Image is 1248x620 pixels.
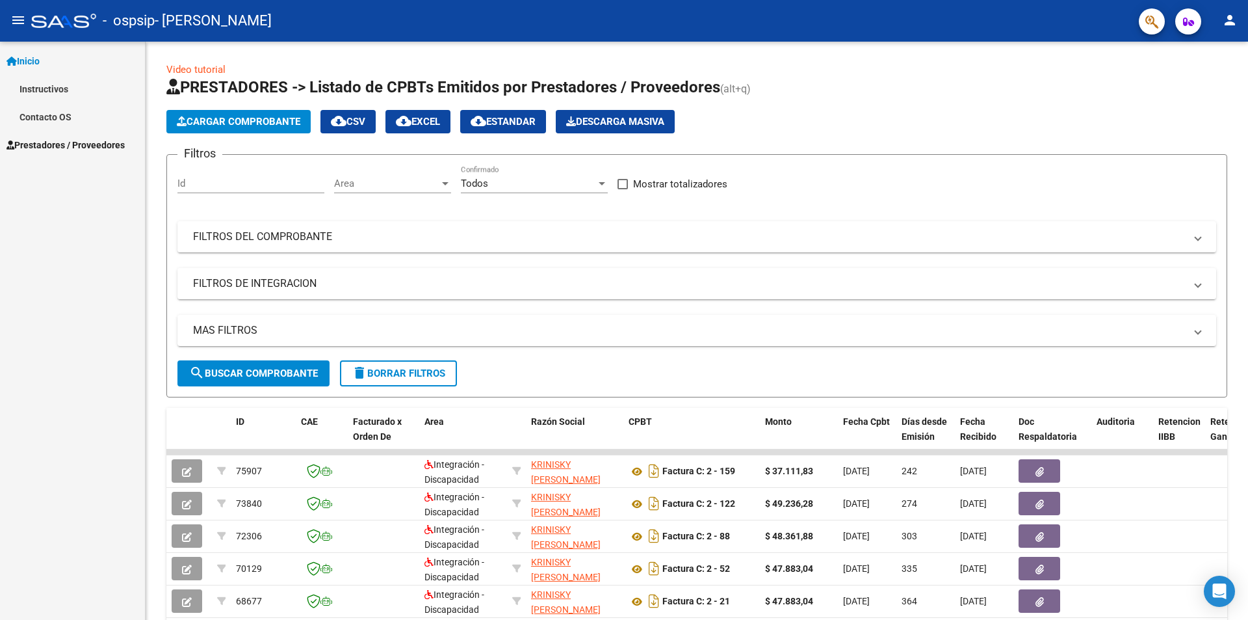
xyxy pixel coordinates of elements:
span: Prestadores / Proveedores [6,138,125,152]
strong: $ 47.883,04 [765,596,813,606]
span: [DATE] [960,498,987,509]
button: CSV [320,110,376,133]
span: Area [424,416,444,427]
div: 27228079427 [531,522,618,550]
span: Razón Social [531,416,585,427]
span: PRESTADORES -> Listado de CPBTs Emitidos por Prestadores / Proveedores [166,78,720,96]
span: Cargar Comprobante [177,116,300,128]
div: 27228079427 [531,587,618,615]
mat-icon: cloud_download [396,113,411,129]
span: CPBT [629,416,652,427]
i: Descargar documento [645,526,662,546]
mat-expansion-panel-header: FILTROS DEL COMPROBANTE [177,221,1216,252]
span: Doc Respaldatoria [1019,416,1077,442]
span: - ospsip [103,7,155,35]
strong: $ 47.883,04 [765,563,813,574]
span: Buscar Comprobante [189,368,318,379]
span: 73840 [236,498,262,509]
span: 70129 [236,563,262,574]
span: Facturado x Orden De [353,416,402,442]
span: Retencion IIBB [1158,416,1201,442]
datatable-header-cell: CPBT [623,408,760,465]
div: 27228079427 [531,457,618,485]
span: [DATE] [843,498,870,509]
span: KRINISKY [PERSON_NAME] [531,492,601,517]
app-download-masive: Descarga masiva de comprobantes (adjuntos) [556,110,675,133]
i: Descargar documento [645,493,662,514]
strong: Factura C: 2 - 52 [662,564,730,574]
datatable-header-cell: Monto [760,408,838,465]
strong: Factura C: 2 - 88 [662,532,730,542]
mat-icon: cloud_download [471,113,486,129]
strong: Factura C: 2 - 159 [662,466,735,477]
span: 242 [902,466,917,476]
datatable-header-cell: Doc Respaldatoria [1013,408,1091,465]
datatable-header-cell: Auditoria [1091,408,1153,465]
span: Integración - Discapacidad [424,557,484,582]
i: Descargar documento [645,558,662,579]
i: Descargar documento [645,461,662,481]
span: Area [334,178,439,189]
mat-icon: cloud_download [331,113,346,129]
mat-icon: menu [10,12,26,28]
span: 75907 [236,466,262,476]
button: Descarga Masiva [556,110,675,133]
datatable-header-cell: CAE [296,408,348,465]
strong: $ 49.236,28 [765,498,813,509]
strong: $ 37.111,83 [765,466,813,476]
mat-icon: search [189,365,205,381]
strong: Factura C: 2 - 21 [662,597,730,607]
span: Todos [461,178,488,189]
span: Días desde Emisión [902,416,947,442]
span: 68677 [236,596,262,606]
span: [DATE] [843,596,870,606]
span: 303 [902,531,917,541]
span: Mostrar totalizadores [633,176,727,192]
i: Descargar documento [645,591,662,612]
span: Fecha Cpbt [843,416,890,427]
span: KRINISKY [PERSON_NAME] [531,459,601,485]
button: Estandar [460,110,546,133]
datatable-header-cell: Días desde Emisión [896,408,955,465]
span: CSV [331,116,365,128]
span: [DATE] [843,563,870,574]
span: [DATE] [960,466,987,476]
span: Integración - Discapacidad [424,492,484,517]
span: KRINISKY [PERSON_NAME] [531,589,601,615]
span: ID [236,416,244,427]
button: EXCEL [385,110,450,133]
mat-panel-title: MAS FILTROS [193,323,1185,338]
span: [DATE] [960,531,987,541]
datatable-header-cell: Razón Social [526,408,623,465]
button: Buscar Comprobante [177,360,330,386]
span: [DATE] [960,563,987,574]
span: Borrar Filtros [352,368,445,379]
span: Fecha Recibido [960,416,996,442]
datatable-header-cell: Facturado x Orden De [348,408,419,465]
span: - [PERSON_NAME] [155,7,272,35]
a: Video tutorial [166,64,226,75]
mat-icon: delete [352,365,367,381]
h3: Filtros [177,144,222,163]
mat-icon: person [1222,12,1238,28]
datatable-header-cell: Fecha Cpbt [838,408,896,465]
strong: Factura C: 2 - 122 [662,499,735,509]
span: 335 [902,563,917,574]
datatable-header-cell: ID [231,408,296,465]
span: KRINISKY [PERSON_NAME] [531,524,601,550]
mat-expansion-panel-header: FILTROS DE INTEGRACION [177,268,1216,299]
span: Monto [765,416,792,427]
span: KRINISKY [PERSON_NAME] [531,557,601,582]
button: Borrar Filtros [340,360,457,386]
span: [DATE] [843,466,870,476]
datatable-header-cell: Retencion IIBB [1153,408,1205,465]
span: 364 [902,596,917,606]
span: Estandar [471,116,536,128]
datatable-header-cell: Area [419,408,507,465]
span: [DATE] [960,596,987,606]
span: CAE [301,416,318,427]
mat-panel-title: FILTROS DEL COMPROBANTE [193,230,1185,244]
mat-expansion-panel-header: MAS FILTROS [177,315,1216,346]
datatable-header-cell: Fecha Recibido [955,408,1013,465]
button: Cargar Comprobante [166,110,311,133]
